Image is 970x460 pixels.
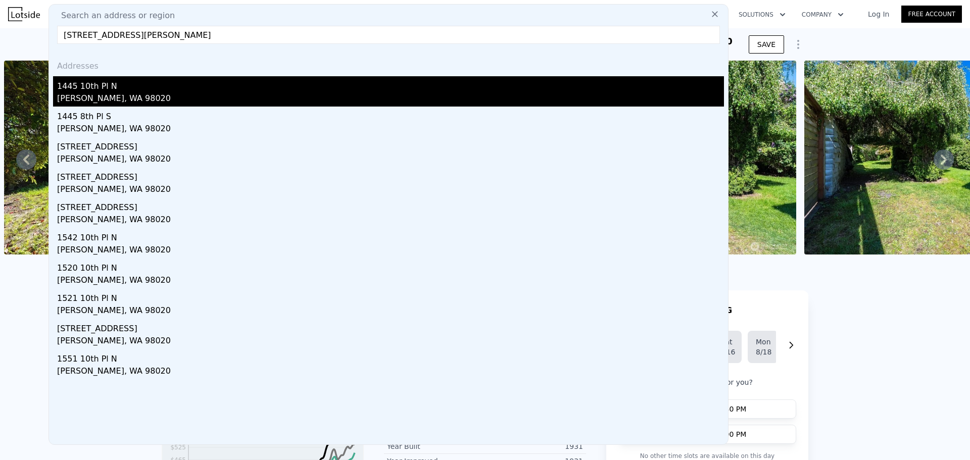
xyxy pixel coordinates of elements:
[756,347,770,357] div: 8/18
[387,441,485,451] div: Year Built
[57,107,724,123] div: 1445 8th Pl S
[170,444,186,451] tspan: $525
[57,258,724,274] div: 1520 10th Pl N
[749,35,784,54] button: SAVE
[57,228,724,244] div: 1542 10th Pl N
[856,9,901,19] a: Log In
[794,6,852,24] button: Company
[756,337,770,347] div: Mon
[8,7,40,21] img: Lotside
[788,34,808,55] button: Show Options
[53,52,724,76] div: Addresses
[53,10,175,22] span: Search an address or region
[731,6,794,24] button: Solutions
[57,123,724,137] div: [PERSON_NAME], WA 98020
[57,214,724,228] div: [PERSON_NAME], WA 98020
[57,137,724,153] div: [STREET_ADDRESS]
[748,331,778,363] button: Mon8/18
[57,244,724,258] div: [PERSON_NAME], WA 98020
[57,197,724,214] div: [STREET_ADDRESS]
[57,335,724,349] div: [PERSON_NAME], WA 98020
[901,6,962,23] a: Free Account
[57,76,724,92] div: 1445 10th Pl N
[57,274,724,288] div: [PERSON_NAME], WA 98020
[57,183,724,197] div: [PERSON_NAME], WA 98020
[719,347,734,357] div: 8/16
[57,349,724,365] div: 1551 10th Pl N
[57,92,724,107] div: [PERSON_NAME], WA 98020
[57,153,724,167] div: [PERSON_NAME], WA 98020
[57,288,724,304] div: 1521 10th Pl N
[57,167,724,183] div: [STREET_ADDRESS]
[57,365,724,379] div: [PERSON_NAME], WA 98020
[485,441,583,451] div: 1931
[57,26,720,44] input: Enter an address, city, region, neighborhood or zip code
[57,304,724,319] div: [PERSON_NAME], WA 98020
[57,319,724,335] div: [STREET_ADDRESS]
[4,61,263,254] img: Sale: 149611736 Parcel: 98382671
